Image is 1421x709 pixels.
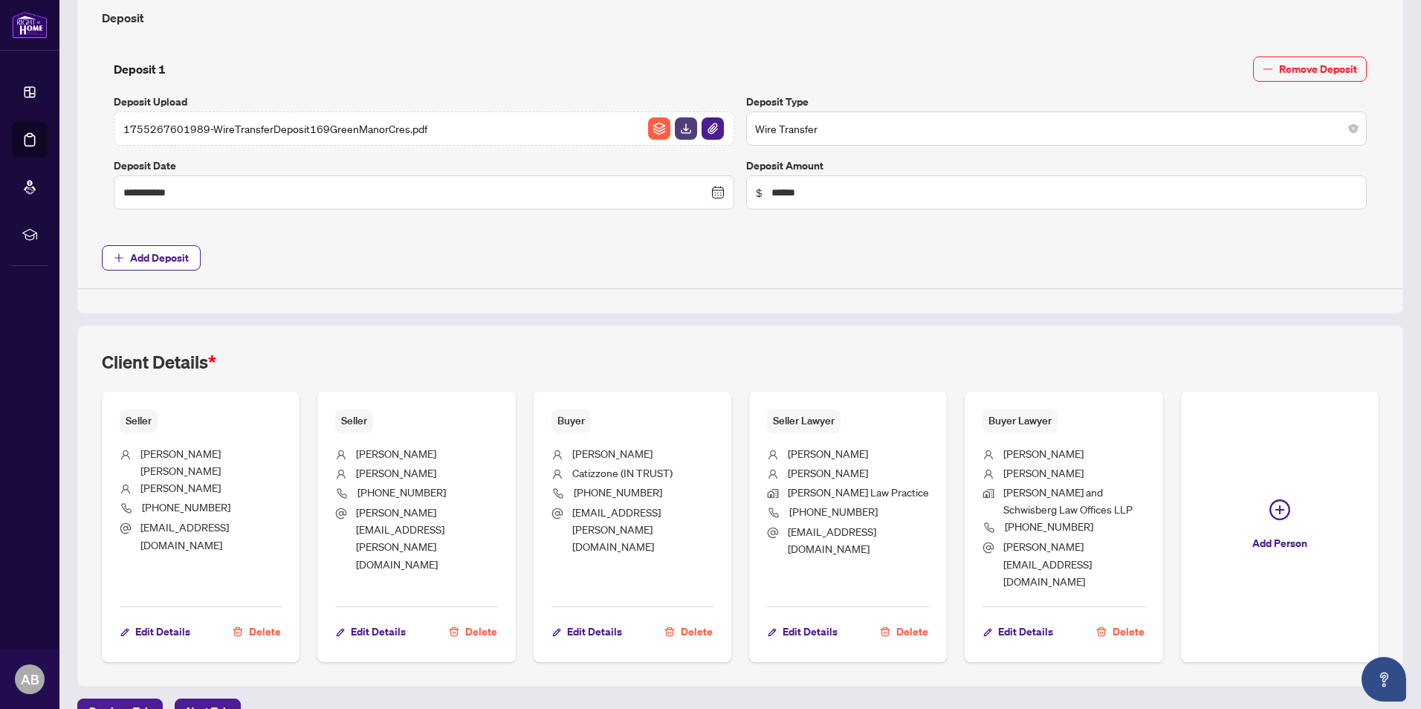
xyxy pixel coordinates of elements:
[1095,619,1145,644] button: Delete
[674,117,698,140] button: File Download
[140,447,221,477] span: [PERSON_NAME] [PERSON_NAME]
[114,94,734,110] label: Deposit Upload
[120,409,158,433] span: Seller
[746,94,1367,110] label: Deposit Type
[551,409,591,433] span: Buyer
[351,620,406,644] span: Edit Details
[896,620,928,644] span: Delete
[767,619,838,644] button: Edit Details
[142,500,230,514] span: [PHONE_NUMBER]
[1003,466,1084,479] span: [PERSON_NAME]
[140,520,229,551] span: [EMAIL_ADDRESS][DOMAIN_NAME]
[1113,620,1145,644] span: Delete
[574,485,662,499] span: [PHONE_NUMBER]
[465,620,497,644] span: Delete
[335,409,373,433] span: Seller
[232,619,282,644] button: Delete
[1263,64,1273,74] span: minus
[114,253,124,263] span: plus
[681,620,713,644] span: Delete
[1003,447,1084,460] span: [PERSON_NAME]
[572,505,661,554] span: [EMAIL_ADDRESS][PERSON_NAME][DOMAIN_NAME]
[130,246,189,270] span: Add Deposit
[788,485,929,499] span: [PERSON_NAME] Law Practice
[788,525,876,555] span: [EMAIL_ADDRESS][DOMAIN_NAME]
[114,60,166,78] h4: Deposit 1
[140,481,221,494] span: [PERSON_NAME]
[1279,57,1357,81] span: Remove Deposit
[879,619,929,644] button: Delete
[120,619,191,644] button: Edit Details
[114,158,734,174] label: Deposit Date
[1349,124,1358,133] span: close-circle
[249,620,281,644] span: Delete
[746,158,1367,174] label: Deposit Amount
[767,409,841,433] span: Seller Lawyer
[572,466,673,479] span: Catizzone (IN TRUST)
[675,117,697,140] img: File Download
[356,505,444,571] span: [PERSON_NAME][EMAIL_ADDRESS][PERSON_NAME][DOMAIN_NAME]
[701,117,725,140] button: File Attachement
[1003,485,1133,516] span: [PERSON_NAME] and Schwisberg Law Offices LLP
[135,620,190,644] span: Edit Details
[356,447,436,460] span: [PERSON_NAME]
[789,505,878,518] span: [PHONE_NUMBER]
[648,117,670,140] img: File Archive
[335,619,407,644] button: Edit Details
[572,447,653,460] span: [PERSON_NAME]
[983,409,1058,433] span: Buyer Lawyer
[1252,531,1307,555] span: Add Person
[102,245,201,271] button: Add Deposit
[448,619,498,644] button: Delete
[647,117,671,140] button: File Archive
[998,620,1053,644] span: Edit Details
[1362,657,1406,702] button: Open asap
[756,184,763,201] span: $
[702,117,724,140] img: File Attachement
[1003,540,1092,588] span: [PERSON_NAME][EMAIL_ADDRESS][DOMAIN_NAME]
[1181,392,1379,662] button: Add Person
[567,620,622,644] span: Edit Details
[114,111,734,146] span: 1755267601989-WireTransferDeposit169GreenManorCres.pdfFile ArchiveFile DownloadFile Attachement
[755,114,1358,143] span: Wire Transfer
[664,619,713,644] button: Delete
[357,485,446,499] span: [PHONE_NUMBER]
[1269,499,1290,520] span: plus-circle
[102,350,216,374] h2: Client Details
[551,619,623,644] button: Edit Details
[783,620,838,644] span: Edit Details
[356,466,436,479] span: [PERSON_NAME]
[21,669,39,690] span: AB
[123,120,427,137] span: 1755267601989-WireTransferDeposit169GreenManorCres.pdf
[983,619,1054,644] button: Edit Details
[1253,56,1367,82] button: Remove Deposit
[102,9,1379,27] h4: Deposit
[12,11,48,39] img: logo
[788,447,868,460] span: [PERSON_NAME]
[1005,519,1093,533] span: [PHONE_NUMBER]
[788,466,868,479] span: [PERSON_NAME]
